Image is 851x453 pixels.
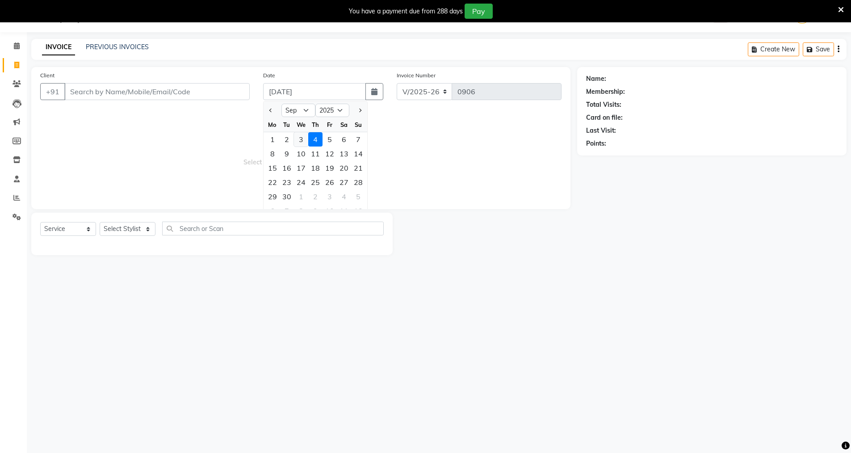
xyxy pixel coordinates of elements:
[265,175,280,189] div: Monday, September 22, 2025
[265,147,280,161] div: Monday, September 8, 2025
[265,117,280,132] div: Mo
[323,117,337,132] div: Fr
[337,189,351,204] div: Saturday, October 4, 2025
[294,204,308,218] div: 8
[280,147,294,161] div: Tuesday, September 9, 2025
[308,147,323,161] div: 11
[586,139,606,148] div: Points:
[294,189,308,204] div: 1
[586,74,606,84] div: Name:
[323,161,337,175] div: 19
[265,132,280,147] div: 1
[351,175,365,189] div: 28
[323,175,337,189] div: 26
[308,161,323,175] div: Thursday, September 18, 2025
[323,132,337,147] div: 5
[323,189,337,204] div: Friday, October 3, 2025
[586,126,616,135] div: Last Visit:
[265,175,280,189] div: 22
[280,189,294,204] div: 30
[280,204,294,218] div: Tuesday, October 7, 2025
[337,161,351,175] div: Saturday, September 20, 2025
[351,147,365,161] div: 14
[294,161,308,175] div: 17
[280,132,294,147] div: Tuesday, September 2, 2025
[465,4,493,19] button: Pay
[337,204,351,218] div: Saturday, October 11, 2025
[586,100,621,109] div: Total Visits:
[351,204,365,218] div: Sunday, October 12, 2025
[265,204,280,218] div: Monday, October 6, 2025
[323,147,337,161] div: Friday, September 12, 2025
[308,204,323,218] div: Thursday, October 9, 2025
[263,71,275,80] label: Date
[323,189,337,204] div: 3
[351,132,365,147] div: Sunday, September 7, 2025
[294,189,308,204] div: Wednesday, October 1, 2025
[40,111,562,200] span: Select & add items from the list below
[315,104,349,117] select: Select year
[803,42,834,56] button: Save
[280,175,294,189] div: Tuesday, September 23, 2025
[294,147,308,161] div: Wednesday, September 10, 2025
[337,132,351,147] div: Saturday, September 6, 2025
[337,175,351,189] div: Saturday, September 27, 2025
[280,161,294,175] div: 16
[294,132,308,147] div: Wednesday, September 3, 2025
[42,39,75,55] a: INVOICE
[265,161,280,175] div: Monday, September 15, 2025
[294,147,308,161] div: 10
[308,175,323,189] div: 25
[308,189,323,204] div: Thursday, October 2, 2025
[64,83,250,100] input: Search by Name/Mobile/Email/Code
[356,103,363,117] button: Next month
[337,147,351,161] div: Saturday, September 13, 2025
[294,132,308,147] div: 3
[281,104,315,117] select: Select month
[337,189,351,204] div: 4
[308,117,323,132] div: Th
[265,204,280,218] div: 6
[586,113,623,122] div: Card on file:
[308,132,323,147] div: Thursday, September 4, 2025
[308,189,323,204] div: 2
[349,7,463,16] div: You have a payment due from 288 days
[351,147,365,161] div: Sunday, September 14, 2025
[397,71,436,80] label: Invoice Number
[294,204,308,218] div: Wednesday, October 8, 2025
[351,204,365,218] div: 12
[265,132,280,147] div: Monday, September 1, 2025
[267,103,275,117] button: Previous month
[308,204,323,218] div: 9
[265,189,280,204] div: 29
[40,83,65,100] button: +91
[337,204,351,218] div: 11
[280,204,294,218] div: 7
[323,161,337,175] div: Friday, September 19, 2025
[351,189,365,204] div: Sunday, October 5, 2025
[280,189,294,204] div: Tuesday, September 30, 2025
[351,175,365,189] div: Sunday, September 28, 2025
[351,132,365,147] div: 7
[294,175,308,189] div: Wednesday, September 24, 2025
[586,87,625,96] div: Membership:
[323,132,337,147] div: Friday, September 5, 2025
[162,222,384,235] input: Search or Scan
[265,147,280,161] div: 8
[323,204,337,218] div: Friday, October 10, 2025
[308,132,323,147] div: 4
[351,161,365,175] div: 21
[337,175,351,189] div: 27
[40,71,54,80] label: Client
[748,42,799,56] button: Create New
[323,147,337,161] div: 12
[280,147,294,161] div: 9
[86,43,149,51] a: PREVIOUS INVOICES
[280,175,294,189] div: 23
[294,175,308,189] div: 24
[337,147,351,161] div: 13
[337,132,351,147] div: 6
[280,132,294,147] div: 2
[337,117,351,132] div: Sa
[323,204,337,218] div: 10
